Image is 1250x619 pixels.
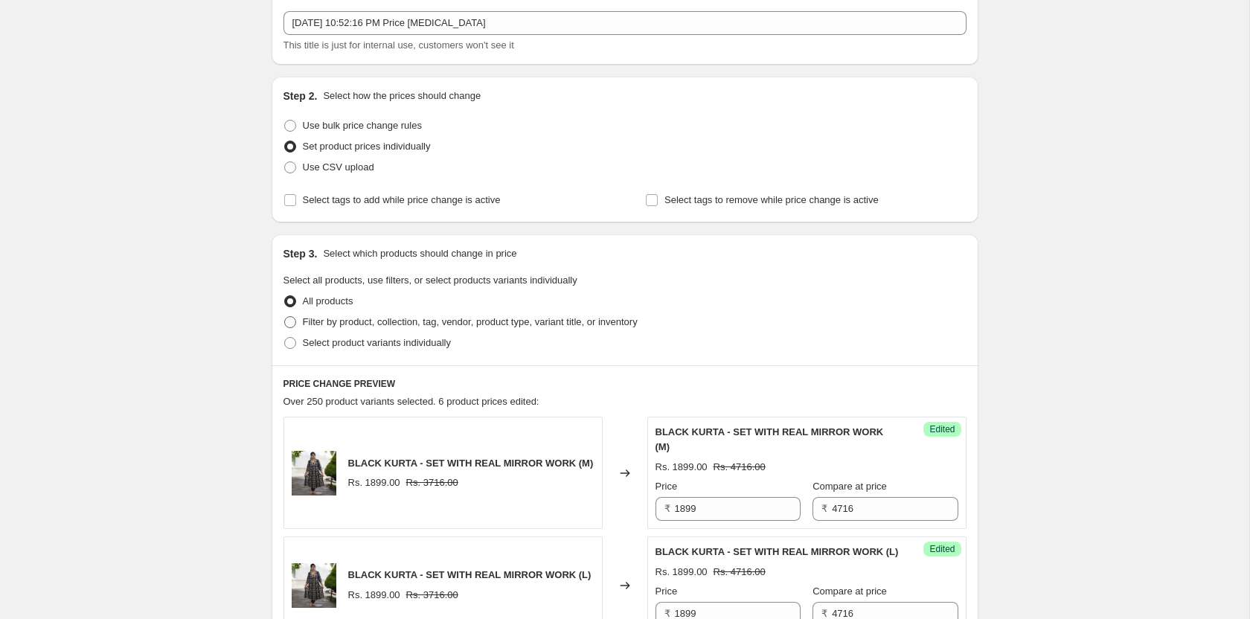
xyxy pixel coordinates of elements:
h2: Step 3. [283,246,318,261]
span: Edited [929,543,955,555]
span: Price [656,481,678,492]
span: Select all products, use filters, or select products variants individually [283,275,577,286]
h2: Step 2. [283,89,318,103]
div: Rs. 1899.00 [348,588,400,603]
span: ₹ [664,503,670,514]
img: Photoroom-20250103_211109_80x.png [292,451,336,495]
span: Use CSV upload [303,161,374,173]
span: Compare at price [812,481,887,492]
input: 30% off holiday sale [283,11,967,35]
span: ₹ [664,608,670,619]
img: Photoroom-20250103_211109_80x.png [292,563,336,608]
span: This title is just for internal use, customers won't see it [283,39,514,51]
span: Filter by product, collection, tag, vendor, product type, variant title, or inventory [303,316,638,327]
span: BLACK KURTA - SET WITH REAL MIRROR WORK (L) [656,546,899,557]
span: Price [656,586,678,597]
strike: Rs. 3716.00 [406,475,458,490]
span: BLACK KURTA - SET WITH REAL MIRROR WORK (M) [656,426,884,452]
h6: PRICE CHANGE PREVIEW [283,378,967,390]
span: Select tags to add while price change is active [303,194,501,205]
span: BLACK KURTA - SET WITH REAL MIRROR WORK (L) [348,569,592,580]
span: Use bulk price change rules [303,120,422,131]
span: Set product prices individually [303,141,431,152]
p: Select how the prices should change [323,89,481,103]
div: Rs. 1899.00 [656,565,708,580]
p: Select which products should change in price [323,246,516,261]
strike: Rs. 4716.00 [714,565,766,580]
span: All products [303,295,353,307]
strike: Rs. 3716.00 [406,588,458,603]
div: Rs. 1899.00 [656,460,708,475]
span: ₹ [821,608,827,619]
span: ₹ [821,503,827,514]
div: Rs. 1899.00 [348,475,400,490]
span: Select product variants individually [303,337,451,348]
strike: Rs. 4716.00 [714,460,766,475]
span: Edited [929,423,955,435]
span: BLACK KURTA - SET WITH REAL MIRROR WORK (M) [348,458,594,469]
span: Over 250 product variants selected. 6 product prices edited: [283,396,539,407]
span: Select tags to remove while price change is active [664,194,879,205]
span: Compare at price [812,586,887,597]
